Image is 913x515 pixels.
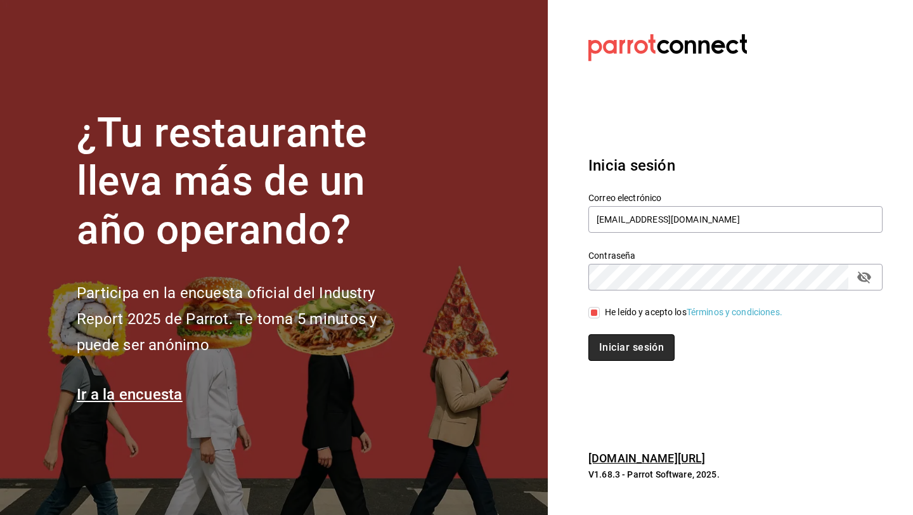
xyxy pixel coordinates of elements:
[588,193,883,202] label: Correo electrónico
[588,468,883,481] p: V1.68.3 - Parrot Software, 2025.
[77,386,183,403] a: Ir a la encuesta
[77,280,419,358] h2: Participa en la encuesta oficial del Industry Report 2025 de Parrot. Te toma 5 minutos y puede se...
[605,306,782,319] div: He leído y acepto los
[588,206,883,233] input: Ingresa tu correo electrónico
[588,452,705,465] a: [DOMAIN_NAME][URL]
[77,109,419,255] h1: ¿Tu restaurante lleva más de un año operando?
[853,266,875,288] button: passwordField
[588,334,675,361] button: Iniciar sesión
[588,251,883,259] label: Contraseña
[687,307,782,317] a: Términos y condiciones.
[588,154,883,177] h3: Inicia sesión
